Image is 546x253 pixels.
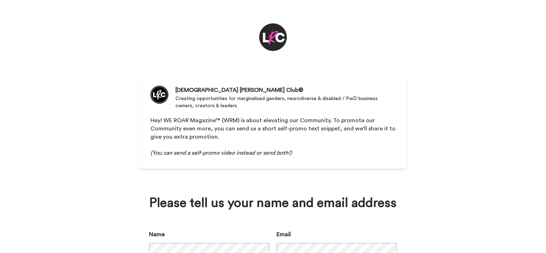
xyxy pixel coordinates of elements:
[149,230,165,239] label: Name
[175,86,396,94] div: [DEMOGRAPHIC_DATA] [PERSON_NAME] Club®
[149,196,397,210] div: Please tell us your name and email address
[150,118,397,140] span: Hey! WE ROAR Magazine™ (WRM) is about elevating our Community. To promote our Community even more...
[175,95,396,109] div: Creating opportunities for marginalised genders, neurodiverse & disabled / PwD business owners, c...
[277,230,291,239] label: Email
[259,23,287,51] img: https://cdn.bonjoro.com/media/2f49a34c-a6a4-40ca-a7ad-169a40d06a85/c8789a38-ad0f-4c3c-8499-f9ff4e...
[150,86,168,104] img: Creating opportunities for marginalised genders, neurodiverse & disabled / PwD business owners, c...
[150,150,292,156] span: (You can send a self-promo video instead or send both!)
